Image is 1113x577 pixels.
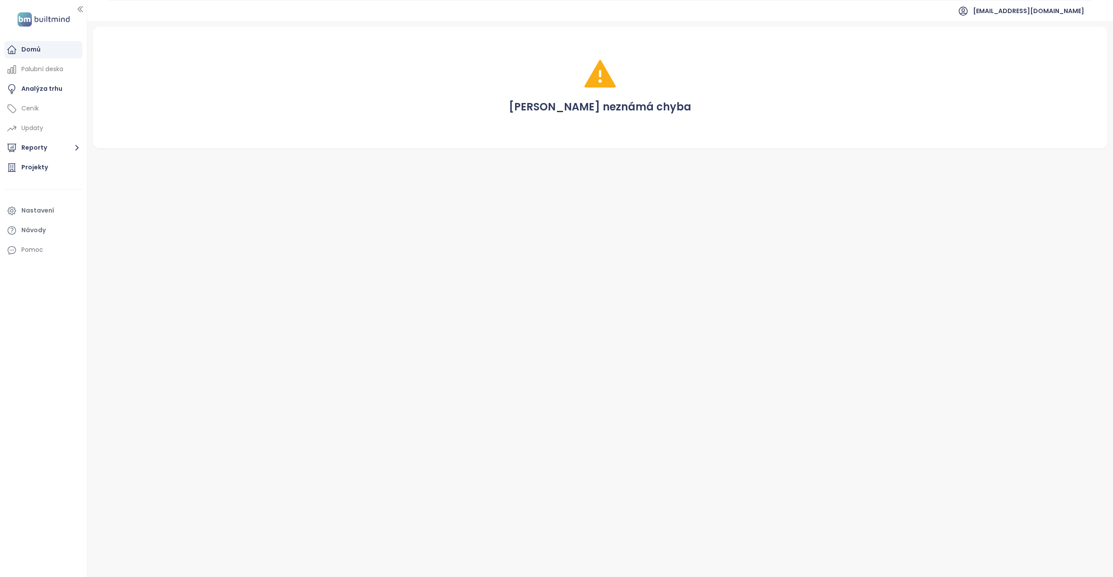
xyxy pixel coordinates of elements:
[21,83,62,94] div: Analýza trhu
[4,41,82,58] a: Domů
[4,241,82,259] div: Pomoc
[4,80,82,98] a: Analýza trhu
[4,120,82,137] a: Updaty
[21,103,39,114] div: Ceník
[15,10,72,28] img: logo
[973,0,1084,21] span: [EMAIL_ADDRESS][DOMAIN_NAME]
[21,225,46,236] div: Návody
[584,58,616,89] span: varování
[117,100,1083,114] div: [PERSON_NAME] neznámá chyba
[4,222,82,239] a: Návody
[21,44,41,55] div: Domů
[21,64,63,75] div: Palubní deska
[21,142,47,153] font: Reporty
[4,100,82,117] a: Ceník
[21,244,43,255] div: Pomoc
[21,123,43,134] font: Updaty
[4,202,82,220] a: Nastavení
[21,205,54,216] div: Nastavení
[21,162,48,173] div: Projekty
[4,139,82,157] button: Reporty
[4,159,82,176] a: Projekty
[4,61,82,78] a: Palubní deska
